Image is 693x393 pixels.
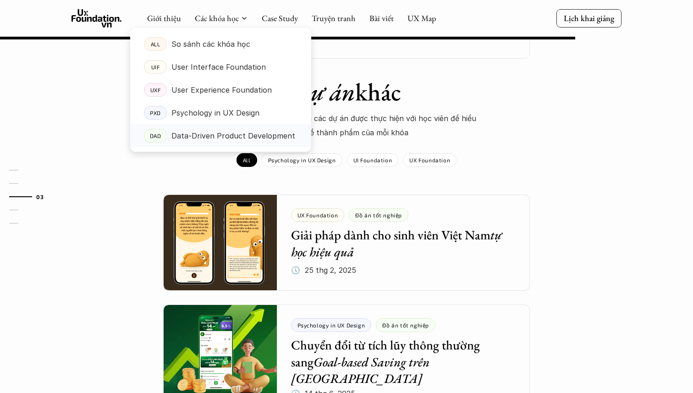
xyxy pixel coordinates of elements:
p: ALL [151,41,160,47]
a: 03 [9,191,53,202]
p: PXD [150,110,161,116]
p: UIF [151,64,160,70]
p: Mời các bạn cùng xem qua các dự án được thực hiện với học viên để hiểu thêm về thành phẩm của mỗi... [209,111,484,139]
p: DAD [150,133,161,139]
a: Case Study [262,13,298,23]
p: Psychology in UX Design [171,106,259,120]
p: User Experience Foundation [171,83,272,97]
a: UIFUser Interface Foundation [130,55,311,78]
p: Lịch khai giảng [564,13,614,23]
a: Bài viết [369,13,394,23]
strong: 03 [36,193,44,199]
a: UXFUser Experience Foundation [130,78,311,101]
a: ALLSo sánh các khóa học [130,33,311,55]
p: Psychology in UX Design [268,157,336,163]
p: All [243,157,251,163]
em: Dự án [292,76,355,108]
p: User Interface Foundation [171,60,266,74]
h1: khác [186,77,507,107]
a: UX Map [407,13,436,23]
a: Truyện tranh [312,13,356,23]
p: UXF [150,87,161,93]
p: UX Foundation [409,157,450,163]
p: UI Foundation [353,157,392,163]
p: So sánh các khóa học [171,37,250,51]
p: Data-Driven Product Development [171,129,295,143]
a: Giới thiệu [147,13,181,23]
a: UX FoundationĐồ án tốt nghiệpGiải pháp dành cho sinh viên Việt Namtự học hiệu quả🕔 25 thg 2, 2025 [163,194,530,291]
a: Lịch khai giảng [556,9,621,27]
a: PXDPsychology in UX Design [130,101,311,124]
a: DADData-Driven Product Development [130,124,311,147]
a: Các khóa học [195,13,239,23]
